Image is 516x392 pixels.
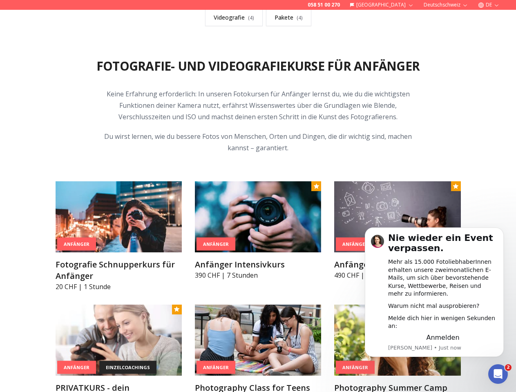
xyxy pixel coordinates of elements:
[195,259,321,270] h3: Anfänger Intensivkurs
[56,181,182,292] a: Fotografie Schnupperkurs für AnfängerAnfängerFotografie Schnupperkurs für Anfänger20 CHF | 1 Stunde
[57,361,96,374] div: Anfänger
[101,88,415,122] p: Keine Erfahrung erforderlich: In unseren Fotokursen für Anfänger lernst du, wie du die wichtigste...
[197,237,235,251] div: Anfänger
[334,270,460,280] p: 490 CHF | 10 Stunden
[56,181,182,252] img: Fotografie Schnupperkurs für Anfänger
[336,238,375,251] div: Anfänger
[195,270,321,280] p: 390 CHF | 7 Stunden
[505,364,512,371] span: 2
[266,9,311,26] a: Pakete(4)
[101,131,415,154] p: Du wirst lernen, wie du bessere Fotos von Menschen, Orten und Dingen, die dir wichtig sind, mache...
[334,305,460,376] img: Photography Summer Camp for Teens | 5-Day Creative Workshop
[197,361,235,374] div: Anfänger
[205,9,263,26] a: Videografie(4)
[336,361,375,374] div: Anfänger
[488,364,508,384] iframe: Intercom live chat
[99,361,156,374] div: einzelcoachings
[334,181,460,280] a: Anfängerkurs abendsAnfängerAnfängerkurs abends490 CHF | 10 Stunden
[308,2,340,8] a: 058 51 00 270
[56,259,182,282] h3: Fotografie Schnupperkurs für Anfänger
[353,223,516,370] iframe: Intercom notifications message
[56,305,182,376] img: PRIVATKURS - dein Einzelcoaching für Fotografie
[334,259,460,270] h3: Anfängerkurs abends
[195,181,321,252] img: Anfänger Intensivkurs
[195,305,321,376] img: Photography Class for Teens
[195,181,321,280] a: Anfänger IntensivkursAnfängerAnfänger Intensivkurs390 CHF | 7 Stunden
[334,181,460,252] img: Anfängerkurs abends
[96,59,420,73] h2: Fotografie- und Videografiekurse für Anfänger
[248,14,254,21] span: ( 4 )
[297,14,303,21] span: ( 4 )
[56,282,182,292] p: 20 CHF | 1 Stunde
[57,237,96,251] div: Anfänger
